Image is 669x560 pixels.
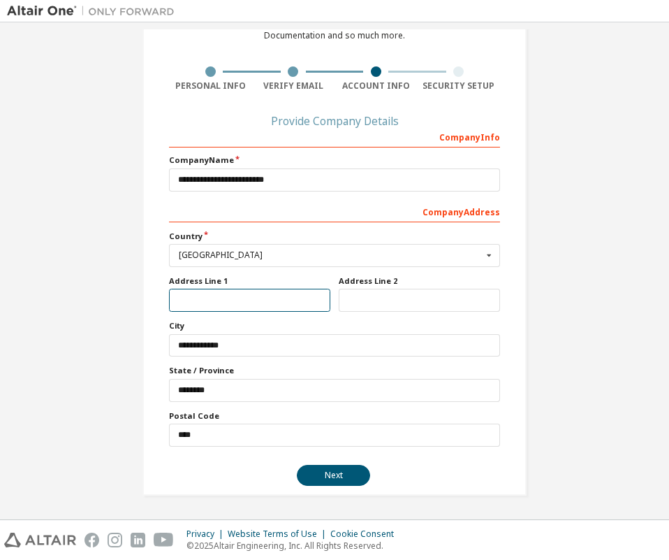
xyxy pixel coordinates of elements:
label: Address Line 1 [169,275,330,287]
label: Company Name [169,155,500,166]
div: For Free Trials, Licenses, Downloads, Learning & Documentation and so much more. [237,19,432,41]
div: Verify Email [252,80,335,92]
div: Security Setup [418,80,501,92]
img: altair_logo.svg [4,533,76,547]
img: linkedin.svg [131,533,145,547]
div: Privacy [186,529,228,540]
label: Address Line 2 [339,275,500,287]
div: Provide Company Details [169,117,500,125]
div: Personal Info [169,80,252,92]
div: Company Address [169,200,500,222]
img: youtube.svg [154,533,174,547]
div: Cookie Consent [330,529,402,540]
div: [GEOGRAPHIC_DATA] [179,251,483,259]
img: facebook.svg [84,533,99,547]
button: Next [297,465,370,486]
img: Altair One [7,4,182,18]
label: Country [169,231,500,242]
img: instagram.svg [108,533,122,547]
label: State / Province [169,365,500,376]
label: City [169,320,500,331]
div: Website Terms of Use [228,529,330,540]
label: Postal Code [169,410,500,422]
div: Company Info [169,125,500,148]
p: © 2025 Altair Engineering, Inc. All Rights Reserved. [186,540,402,552]
div: Account Info [334,80,418,92]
